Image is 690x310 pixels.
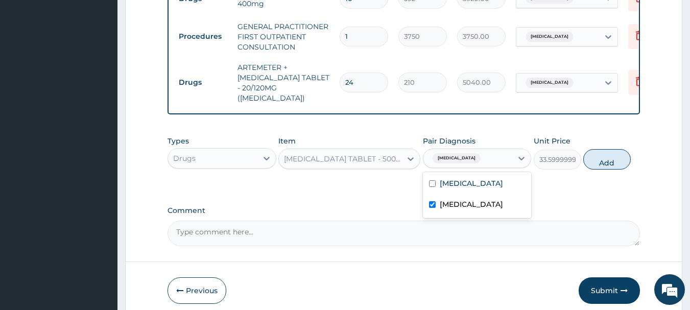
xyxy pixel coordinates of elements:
[534,136,570,146] label: Unit Price
[284,154,402,164] div: [MEDICAL_DATA] TABLET - 500MG
[168,5,192,30] div: Minimize live chat window
[278,136,296,146] label: Item
[440,178,503,188] label: [MEDICAL_DATA]
[168,277,226,304] button: Previous
[53,57,172,70] div: Chat with us now
[168,206,640,215] label: Comment
[526,78,574,88] span: [MEDICAL_DATA]
[579,277,640,304] button: Submit
[232,16,335,57] td: GENERAL PRACTITIONER FIRST OUTPATIENT CONSULTATION
[5,204,195,240] textarea: Type your message and hit 'Enter'
[19,51,41,77] img: d_794563401_company_1708531726252_794563401
[433,153,481,163] span: [MEDICAL_DATA]
[174,27,232,46] td: Procedures
[173,153,196,163] div: Drugs
[423,136,475,146] label: Pair Diagnosis
[168,137,189,146] label: Types
[59,91,141,194] span: We're online!
[174,73,232,92] td: Drugs
[526,32,574,42] span: [MEDICAL_DATA]
[583,149,631,170] button: Add
[440,199,503,209] label: [MEDICAL_DATA]
[232,57,335,108] td: ARTEMETER + [MEDICAL_DATA] TABLET - 20/120MG ([MEDICAL_DATA])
